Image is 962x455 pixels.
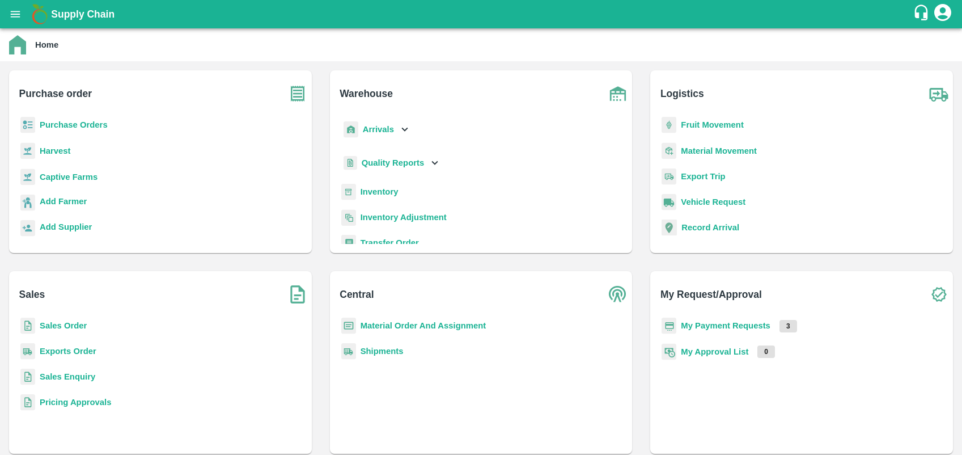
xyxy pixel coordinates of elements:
img: approval [662,343,676,360]
b: Add Supplier [40,222,92,231]
img: whArrival [344,121,358,138]
img: whTransfer [341,235,356,251]
img: recordArrival [662,220,677,235]
img: check [925,280,953,309]
a: Inventory [361,187,399,196]
img: shipments [20,343,35,360]
b: Supply Chain [51,9,115,20]
img: delivery [662,168,676,185]
div: Arrivals [341,117,412,142]
img: purchase [283,79,312,108]
a: Inventory Adjustment [361,213,447,222]
b: Central [340,287,374,302]
a: Captive Farms [40,172,98,182]
img: warehouse [604,79,632,108]
a: Purchase Orders [40,120,108,129]
img: whInventory [341,184,356,200]
b: Logistics [660,86,704,102]
img: sales [20,394,35,411]
img: fruit [662,117,676,133]
div: Quality Reports [341,151,442,175]
b: Add Farmer [40,197,87,206]
b: Home [35,40,58,49]
img: truck [925,79,953,108]
img: farmer [20,195,35,211]
a: Fruit Movement [681,120,744,129]
img: harvest [20,168,35,186]
b: Quality Reports [362,158,425,167]
img: vehicle [662,194,676,210]
a: My Approval List [681,347,748,356]
img: qualityReport [344,156,357,170]
a: Pricing Approvals [40,398,111,407]
img: sales [20,369,35,385]
a: Harvest [40,146,70,155]
a: Material Order And Assignment [361,321,486,330]
img: payment [662,318,676,334]
p: 0 [757,346,775,358]
a: Record Arrival [681,223,739,232]
img: sales [20,318,35,334]
img: soSales [283,280,312,309]
b: My Request/Approval [660,287,762,302]
b: Arrivals [363,125,394,134]
b: Purchase order [19,86,92,102]
a: My Payment Requests [681,321,770,330]
button: open drawer [2,1,28,27]
a: Add Supplier [40,221,92,236]
img: shipments [341,343,356,360]
p: 3 [779,320,797,332]
div: customer-support [913,4,933,24]
img: inventory [341,209,356,226]
a: Transfer Order [361,238,419,247]
a: Add Farmer [40,195,87,210]
a: Sales Enquiry [40,372,95,381]
b: Warehouse [340,86,393,102]
img: reciept [20,117,35,133]
img: home [9,35,26,54]
a: Material Movement [681,146,757,155]
img: harvest [20,142,35,159]
b: Sales [19,287,45,302]
a: Sales Order [40,321,87,330]
img: supplier [20,220,35,237]
img: centralMaterial [341,318,356,334]
img: material [662,142,676,159]
img: logo [28,3,51,26]
a: Shipments [361,347,404,356]
a: Exports Order [40,347,96,356]
img: central [604,280,632,309]
a: Export Trip [681,172,725,181]
div: account of current user [933,2,953,26]
a: Supply Chain [51,6,913,22]
a: Vehicle Request [681,197,745,207]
